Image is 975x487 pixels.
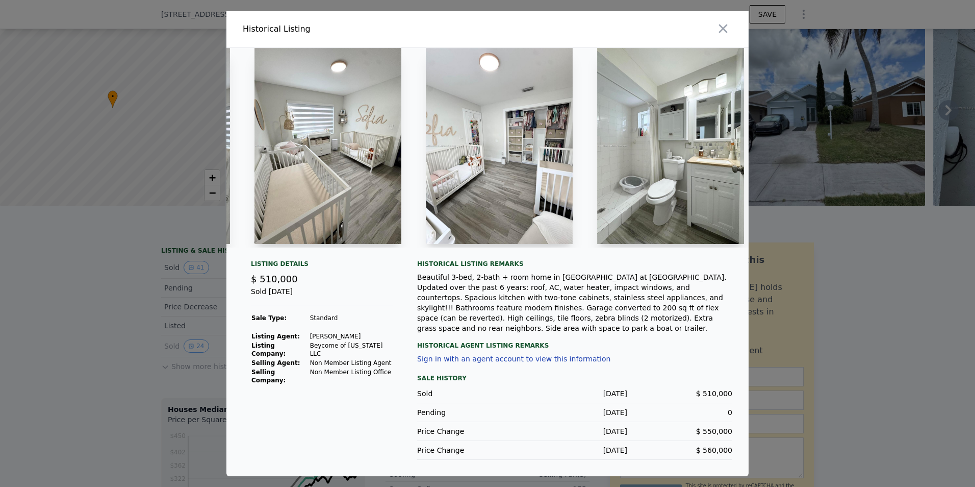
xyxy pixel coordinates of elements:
div: [DATE] [522,388,627,399]
button: Sign in with an agent account to view this information [417,355,610,363]
span: $ 550,000 [696,427,732,435]
strong: Selling Agent: [251,359,300,367]
div: [DATE] [522,407,627,418]
strong: Sale Type: [251,314,287,322]
img: Property Img [426,48,573,244]
img: Property Img [597,48,744,244]
img: Property Img [254,48,401,244]
div: Historical Listing [243,23,483,35]
div: 0 [627,407,732,418]
strong: Listing Company: [251,342,286,357]
td: [PERSON_NAME] [310,332,393,341]
td: Non Member Listing Office [310,368,393,385]
div: Price Change [417,445,522,455]
div: Beautiful 3-bed, 2-bath + room home in [GEOGRAPHIC_DATA] at [GEOGRAPHIC_DATA]. Updated over the p... [417,272,732,333]
strong: Selling Company: [251,369,286,384]
div: Listing Details [251,260,393,272]
div: Sold [417,388,522,399]
div: Pending [417,407,522,418]
strong: Listing Agent: [251,333,300,340]
span: $ 510,000 [251,274,298,284]
span: $ 510,000 [696,389,732,398]
td: Beycome of [US_STATE] LLC [310,341,393,358]
div: Historical Agent Listing Remarks [417,333,732,350]
span: $ 560,000 [696,446,732,454]
td: Non Member Listing Agent [310,358,393,368]
div: Historical Listing remarks [417,260,732,268]
div: [DATE] [522,445,627,455]
td: Standard [310,313,393,323]
div: Price Change [417,426,522,436]
div: Sale History [417,372,732,384]
div: Sold [DATE] [251,286,393,305]
div: [DATE] [522,426,627,436]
